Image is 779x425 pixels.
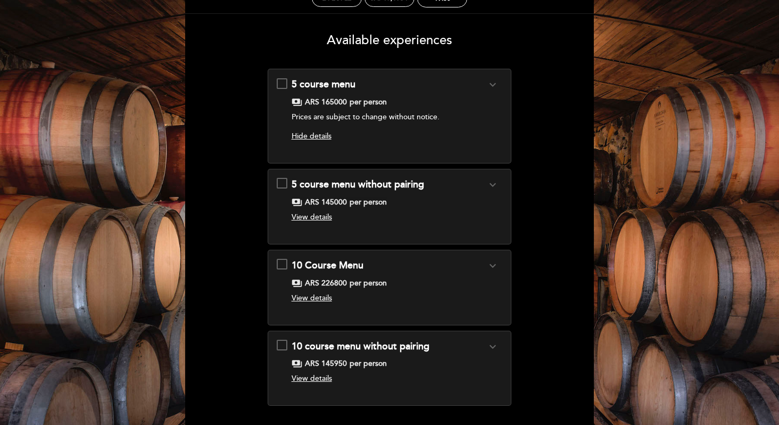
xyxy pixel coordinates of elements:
span: View details [292,374,332,383]
span: per person [350,278,387,289]
span: per person [350,358,387,369]
md-checkbox: 10 course menu without pairing expand_more Click here to see menu payments ARS 145950 per person ... [277,340,503,389]
i: expand_more [486,178,499,191]
span: ARS 226800 [305,278,347,289]
span: 10 Course Menu [292,259,363,271]
button: expand_more [483,340,502,354]
p: Prices are subject to change without notice. [292,112,487,122]
span: 10 course menu without pairing [292,340,429,352]
md-checkbox: 5 course menu expand_more Click here to see menu payments ARS 165000 per person View details [277,78,503,146]
button: expand_more [483,259,502,273]
span: payments [292,197,302,208]
span: View details [292,213,332,222]
span: 5 course menu [292,78,355,90]
md-checkbox: 5 course menu without pairing expand_more Click here to see menu payments ARS 145000 per person V... [277,178,503,227]
span: ARS 145000 [305,197,347,208]
span: payments [292,97,302,108]
span: View details [292,293,332,303]
span: payments [292,278,302,289]
span: per person [350,97,387,108]
span: ARS 165000 [305,97,347,108]
button: expand_more [483,178,502,192]
span: Available experiences [327,32,452,48]
md-checkbox: 10 Course Menu expand_more Click here to see menu payments ARS 226800 per person View details [277,259,503,308]
i: expand_more [486,259,499,272]
i: expand_more [486,340,499,353]
span: payments [292,358,302,369]
button: expand_more [483,78,502,92]
i: expand_more [486,78,499,91]
span: per person [350,197,387,208]
span: ARS 145950 [305,358,347,369]
span: Hide details [292,132,332,141]
span: 5 course menu without pairing [292,178,424,190]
